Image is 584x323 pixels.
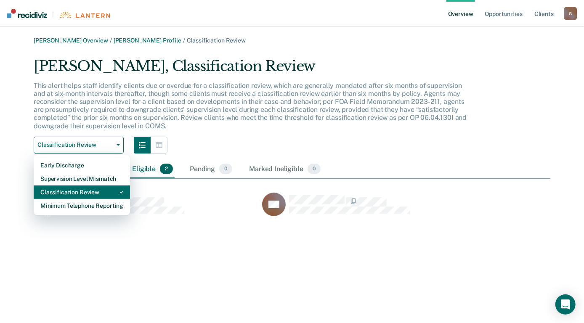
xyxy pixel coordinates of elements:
div: Minimum Telephone Reporting [40,199,123,212]
a: [PERSON_NAME] Overview [34,37,108,44]
span: 0 [219,164,232,175]
div: Pending0 [188,160,234,179]
span: Classification Review [37,141,113,148]
span: 2 [160,164,173,175]
span: | [47,11,59,18]
a: [PERSON_NAME] Profile [114,37,181,44]
span: Classification Review [187,37,246,44]
a: | [7,9,110,18]
button: G [564,7,577,20]
div: CaseloadOpportunityCell-0573545 [34,192,260,226]
span: / [108,37,114,44]
div: [PERSON_NAME], Classification Review [34,58,472,82]
div: Early Discharge [40,159,123,172]
div: Supervision Level Mismatch [40,172,123,185]
button: Classification Review [34,137,124,154]
div: CaseloadOpportunityCell-0821281 [260,192,486,226]
img: Recidiviz [7,9,47,18]
span: / [181,37,187,44]
div: Open Intercom Messenger [555,294,576,315]
div: Almost Eligible2 [107,160,175,179]
span: 0 [308,164,321,175]
p: This alert helps staff identify clients due or overdue for a classification review, which are gen... [34,82,467,130]
div: Classification Review [40,185,123,199]
div: Marked Ineligible0 [247,160,322,179]
img: Lantern [59,12,110,18]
